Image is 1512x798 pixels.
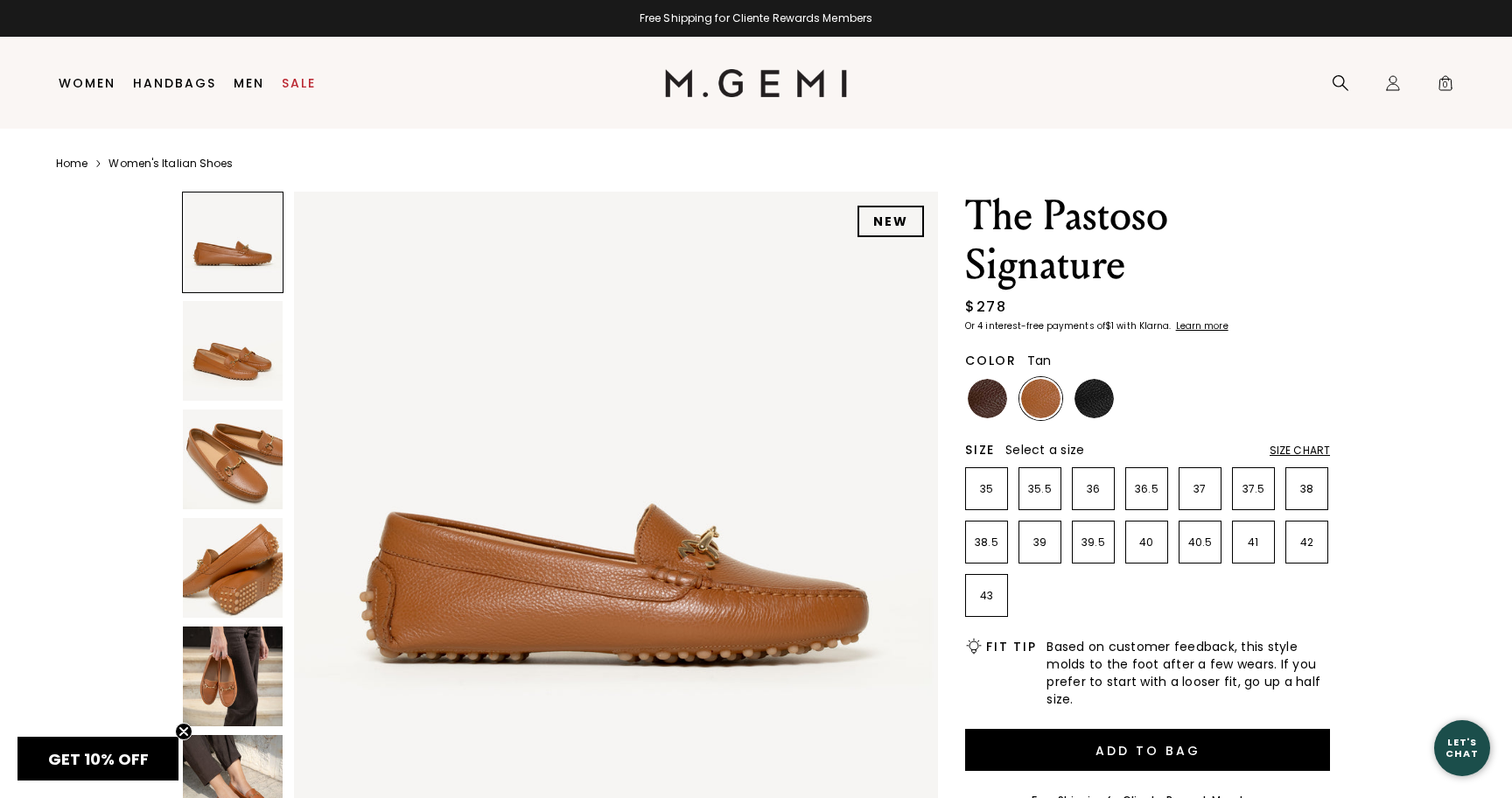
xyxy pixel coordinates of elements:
[1233,482,1274,496] p: 37.5
[1434,737,1490,759] div: Let's Chat
[965,319,1105,332] klarna-placement-style-body: Or 4 interest-free payments of
[966,535,1007,549] p: 38.5
[1179,482,1221,496] p: 37
[1073,535,1114,549] p: 39.5
[108,157,233,171] a: Women's Italian Shoes
[59,76,115,90] a: Women
[1176,319,1228,332] klarna-placement-style-cta: Learn more
[986,640,1036,654] h2: Fit Tip
[183,518,283,618] img: The Pastoso Signature
[965,192,1330,290] h1: The Pastoso Signature
[1286,482,1327,496] p: 38
[56,157,87,171] a: Home
[1437,78,1454,95] span: 0
[1046,638,1330,708] span: Based on customer feedback, this style molds to the foot after a few wears. If you prefer to star...
[133,76,216,90] a: Handbags
[665,69,848,97] img: M.Gemi
[234,76,264,90] a: Men
[1179,535,1221,549] p: 40.5
[183,301,283,401] img: The Pastoso Signature
[183,409,283,509] img: The Pastoso Signature
[965,297,1006,318] div: $278
[1019,535,1060,549] p: 39
[48,748,149,770] span: GET 10% OFF
[17,737,178,780] div: GET 10% OFFClose teaser
[1116,319,1173,332] klarna-placement-style-body: with Klarna
[1270,444,1330,458] div: Size Chart
[965,443,995,457] h2: Size
[282,76,316,90] a: Sale
[1105,319,1114,332] klarna-placement-style-amount: $1
[1073,482,1114,496] p: 36
[183,626,283,726] img: The Pastoso Signature
[965,353,1017,367] h2: Color
[1074,379,1114,418] img: Black
[1019,482,1060,496] p: 35.5
[857,206,924,237] div: NEW
[1286,535,1327,549] p: 42
[1174,321,1228,332] a: Learn more
[1126,535,1167,549] p: 40
[175,723,192,740] button: Close teaser
[1027,352,1052,369] span: Tan
[1005,441,1084,458] span: Select a size
[966,482,1007,496] p: 35
[1233,535,1274,549] p: 41
[1126,482,1167,496] p: 36.5
[965,729,1330,771] button: Add to Bag
[966,589,1007,603] p: 43
[1021,379,1060,418] img: Tan
[968,379,1007,418] img: Chocolate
